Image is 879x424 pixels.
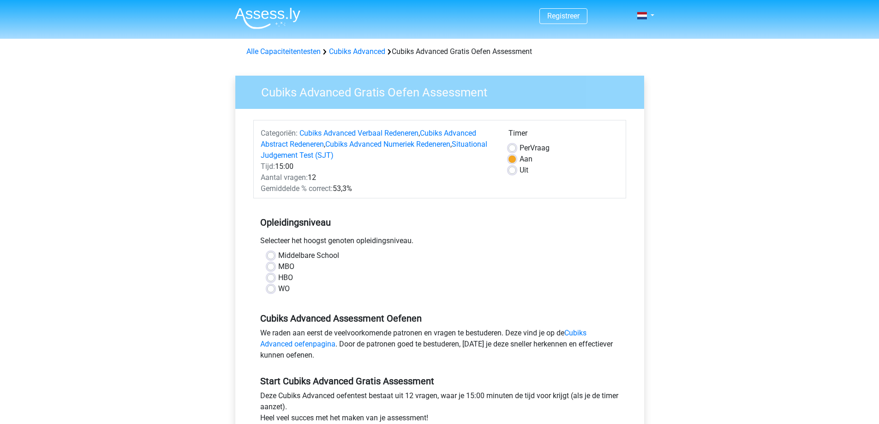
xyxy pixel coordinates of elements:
div: 53,3% [254,183,502,194]
label: Aan [520,154,532,165]
label: HBO [278,272,293,283]
a: Registreer [547,12,580,20]
div: We raden aan eerst de veelvoorkomende patronen en vragen te bestuderen. Deze vind je op de . Door... [253,328,626,364]
a: Alle Capaciteitentesten [246,47,321,56]
span: Gemiddelde % correct: [261,184,333,193]
div: Cubiks Advanced Gratis Oefen Assessment [243,46,637,57]
a: Cubiks Advanced Verbaal Redeneren [299,129,419,137]
span: Per [520,143,530,152]
span: Tijd: [261,162,275,171]
div: 12 [254,172,502,183]
label: Middelbare School [278,250,339,261]
h5: Start Cubiks Advanced Gratis Assessment [260,376,619,387]
label: WO [278,283,290,294]
div: Timer [508,128,619,143]
a: Cubiks Advanced Numeriek Redeneren [325,140,450,149]
span: Aantal vragen: [261,173,308,182]
label: Uit [520,165,528,176]
h3: Cubiks Advanced Gratis Oefen Assessment [250,82,637,100]
div: Selecteer het hoogst genoten opleidingsniveau. [253,235,626,250]
h5: Opleidingsniveau [260,213,619,232]
img: Assessly [235,7,300,29]
label: MBO [278,261,294,272]
label: Vraag [520,143,550,154]
span: Categoriën: [261,129,298,137]
a: Cubiks Advanced [329,47,385,56]
div: , , , [254,128,502,161]
h5: Cubiks Advanced Assessment Oefenen [260,313,619,324]
div: 15:00 [254,161,502,172]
